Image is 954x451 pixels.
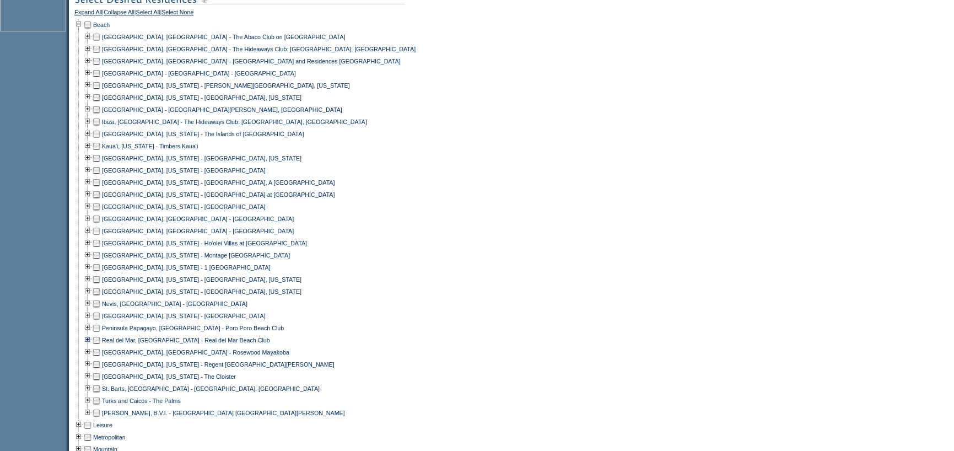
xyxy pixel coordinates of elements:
[102,179,335,186] a: [GEOGRAPHIC_DATA], [US_STATE] - [GEOGRAPHIC_DATA], A [GEOGRAPHIC_DATA]
[102,313,266,319] a: [GEOGRAPHIC_DATA], [US_STATE] - [GEOGRAPHIC_DATA]
[102,143,198,149] a: Kaua'i, [US_STATE] - Timbers Kaua'i
[102,155,301,162] a: [GEOGRAPHIC_DATA], [US_STATE] - [GEOGRAPHIC_DATA], [US_STATE]
[102,385,320,392] a: St. Barts, [GEOGRAPHIC_DATA] - [GEOGRAPHIC_DATA], [GEOGRAPHIC_DATA]
[102,228,294,234] a: [GEOGRAPHIC_DATA], [GEOGRAPHIC_DATA] - [GEOGRAPHIC_DATA]
[102,276,301,283] a: [GEOGRAPHIC_DATA], [US_STATE] - [GEOGRAPHIC_DATA], [US_STATE]
[161,9,193,19] a: Select None
[102,106,342,113] a: [GEOGRAPHIC_DATA] - [GEOGRAPHIC_DATA][PERSON_NAME], [GEOGRAPHIC_DATA]
[102,337,270,343] a: Real del Mar, [GEOGRAPHIC_DATA] - Real del Mar Beach Club
[93,22,110,28] a: Beach
[74,9,424,19] div: | | |
[93,434,126,441] a: Metropolitan
[102,70,296,77] a: [GEOGRAPHIC_DATA] - [GEOGRAPHIC_DATA] - [GEOGRAPHIC_DATA]
[102,349,289,356] a: [GEOGRAPHIC_DATA], [GEOGRAPHIC_DATA] - Rosewood Mayakoba
[102,264,271,271] a: [GEOGRAPHIC_DATA], [US_STATE] - 1 [GEOGRAPHIC_DATA]
[104,9,134,19] a: Collapse All
[93,422,112,428] a: Leisure
[102,131,304,137] a: [GEOGRAPHIC_DATA], [US_STATE] - The Islands of [GEOGRAPHIC_DATA]
[74,9,102,19] a: Expand All
[102,58,400,65] a: [GEOGRAPHIC_DATA], [GEOGRAPHIC_DATA] - [GEOGRAPHIC_DATA] and Residences [GEOGRAPHIC_DATA]
[102,119,367,125] a: Ibiza, [GEOGRAPHIC_DATA] - The Hideaways Club: [GEOGRAPHIC_DATA], [GEOGRAPHIC_DATA]
[102,94,301,101] a: [GEOGRAPHIC_DATA], [US_STATE] - [GEOGRAPHIC_DATA], [US_STATE]
[102,82,350,89] a: [GEOGRAPHIC_DATA], [US_STATE] - [PERSON_NAME][GEOGRAPHIC_DATA], [US_STATE]
[102,203,266,210] a: [GEOGRAPHIC_DATA], [US_STATE] - [GEOGRAPHIC_DATA]
[102,240,307,246] a: [GEOGRAPHIC_DATA], [US_STATE] - Ho'olei Villas at [GEOGRAPHIC_DATA]
[102,46,416,52] a: [GEOGRAPHIC_DATA], [GEOGRAPHIC_DATA] - The Hideaways Club: [GEOGRAPHIC_DATA], [GEOGRAPHIC_DATA]
[136,9,160,19] a: Select All
[102,300,247,307] a: Nevis, [GEOGRAPHIC_DATA] - [GEOGRAPHIC_DATA]
[102,398,181,404] a: Turks and Caicos - The Palms
[102,191,335,198] a: [GEOGRAPHIC_DATA], [US_STATE] - [GEOGRAPHIC_DATA] at [GEOGRAPHIC_DATA]
[102,252,290,259] a: [GEOGRAPHIC_DATA], [US_STATE] - Montage [GEOGRAPHIC_DATA]
[102,325,284,331] a: Peninsula Papagayo, [GEOGRAPHIC_DATA] - Poro Poro Beach Club
[102,410,345,416] a: [PERSON_NAME], B.V.I. - [GEOGRAPHIC_DATA] [GEOGRAPHIC_DATA][PERSON_NAME]
[102,361,335,368] a: [GEOGRAPHIC_DATA], [US_STATE] - Regent [GEOGRAPHIC_DATA][PERSON_NAME]
[102,373,236,380] a: [GEOGRAPHIC_DATA], [US_STATE] - The Cloister
[102,167,266,174] a: [GEOGRAPHIC_DATA], [US_STATE] - [GEOGRAPHIC_DATA]
[102,34,346,40] a: [GEOGRAPHIC_DATA], [GEOGRAPHIC_DATA] - The Abaco Club on [GEOGRAPHIC_DATA]
[102,216,294,222] a: [GEOGRAPHIC_DATA], [GEOGRAPHIC_DATA] - [GEOGRAPHIC_DATA]
[102,288,301,295] a: [GEOGRAPHIC_DATA], [US_STATE] - [GEOGRAPHIC_DATA], [US_STATE]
